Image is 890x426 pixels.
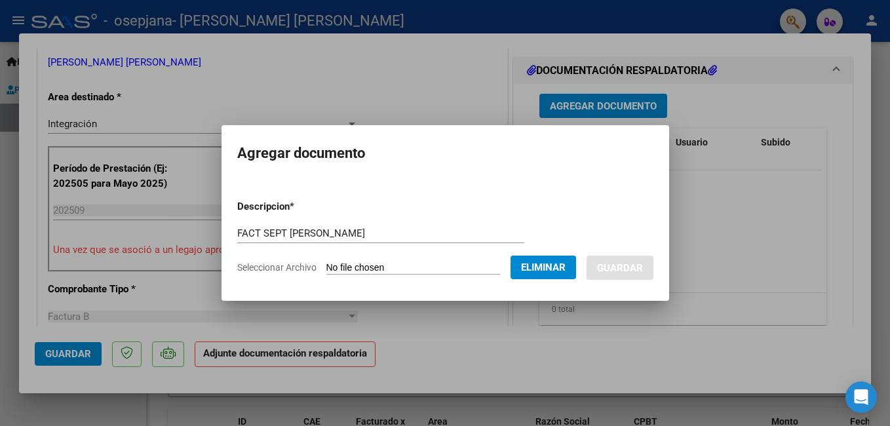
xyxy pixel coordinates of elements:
[237,141,653,166] h2: Agregar documento
[237,199,362,214] p: Descripcion
[521,261,566,273] span: Eliminar
[511,256,576,279] button: Eliminar
[845,381,877,413] div: Open Intercom Messenger
[237,262,317,273] span: Seleccionar Archivo
[597,262,643,274] span: Guardar
[587,256,653,280] button: Guardar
